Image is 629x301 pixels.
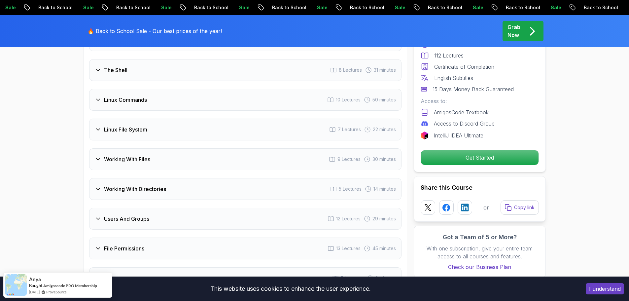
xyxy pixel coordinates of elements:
[266,4,311,11] p: Back to School
[421,150,539,165] button: Get Started
[372,245,396,252] span: 45 minutes
[421,263,539,271] a: Check our Business Plan
[372,96,396,103] span: 50 minutes
[89,148,402,170] button: Working With Files9 Lectures 30 minutes
[104,185,166,193] h3: Working With Directories
[421,233,539,242] h3: Got a Team of 5 or More?
[514,204,535,211] p: Copy link
[339,186,362,192] span: 5 Lectures
[5,274,27,296] img: provesource social proof notification image
[507,23,520,39] p: Grab Now
[434,108,489,116] p: AmigosCode Textbook
[104,245,144,252] h3: File Permissions
[233,4,254,11] p: Sale
[336,96,361,103] span: 10 Lectures
[336,245,361,252] span: 13 Lectures
[421,97,539,105] p: Access to:
[434,132,483,139] p: IntelliJ IDEA Ultimate
[372,215,396,222] span: 29 minutes
[545,4,566,11] p: Sale
[5,282,576,296] div: This website uses cookies to enhance the user experience.
[43,283,97,288] a: Amigoscode PRO Membership
[89,119,402,140] button: Linux File System7 Lectures 22 minutes
[421,245,539,260] p: With one subscription, give your entire team access to all courses and features.
[77,4,98,11] p: Sale
[422,4,467,11] p: Back to School
[89,267,402,289] button: Outro5 Lectures 2 minutes
[373,126,396,133] span: 22 minutes
[104,66,127,74] h3: The Shell
[29,289,40,295] span: [DATE]
[110,4,155,11] p: Back to School
[89,238,402,259] button: File Permissions13 Lectures 45 minutes
[29,283,43,288] span: Bought
[483,204,489,211] p: or
[433,85,514,93] p: 15 Days Money Back Guaranteed
[434,52,464,59] p: 112 Lectures
[373,186,396,192] span: 14 minutes
[501,200,539,215] button: Copy link
[87,27,222,35] p: 🔥 Back to School Sale - Our best prices of the year!
[372,156,396,163] span: 30 minutes
[389,4,410,11] p: Sale
[29,277,41,282] span: Anya
[341,275,364,282] span: 5 Lectures
[89,89,402,111] button: Linux Commands10 Lectures 50 minutes
[338,126,361,133] span: 7 Lectures
[337,156,361,163] span: 9 Lectures
[344,4,389,11] p: Back to School
[375,275,396,282] span: 2 minutes
[500,4,545,11] p: Back to School
[155,4,176,11] p: Sale
[374,67,396,73] span: 31 minutes
[188,4,233,11] p: Back to School
[104,215,149,223] h3: Users And Groups
[434,63,494,71] p: Certificate of Completion
[89,178,402,200] button: Working With Directories5 Lectures 14 minutes
[89,59,402,81] button: The Shell8 Lectures 31 minutes
[46,289,67,295] a: ProveSource
[311,4,332,11] p: Sale
[339,67,362,73] span: 8 Lectures
[104,96,147,104] h3: Linux Commands
[467,4,488,11] p: Sale
[578,4,623,11] p: Back to School
[586,283,624,294] button: Accept cookies
[421,183,539,192] h2: Share this Course
[104,126,147,133] h3: Linux File System
[104,155,150,163] h3: Working With Files
[336,215,361,222] span: 12 Lectures
[421,150,539,165] p: Get Started
[421,132,429,139] img: jetbrains logo
[434,120,495,128] p: Access to Discord Group
[32,4,77,11] p: Back to School
[89,208,402,230] button: Users And Groups12 Lectures 29 minutes
[434,74,473,82] p: English Subtitles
